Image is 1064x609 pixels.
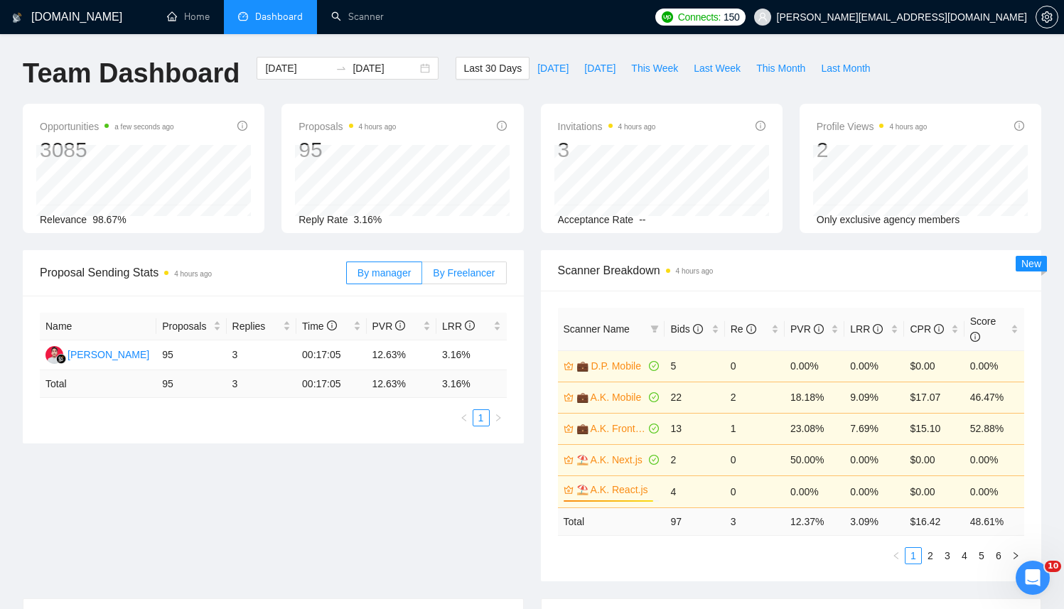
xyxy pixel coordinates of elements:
[564,485,574,495] span: crown
[232,318,280,334] span: Replies
[873,324,883,334] span: info-circle
[631,60,678,76] span: This Week
[844,444,904,475] td: 0.00%
[639,214,645,225] span: --
[45,346,63,364] img: AK
[255,11,303,23] span: Dashboard
[331,11,384,23] a: searchScanner
[991,548,1006,564] a: 6
[964,507,1024,535] td: 48.61 %
[353,60,417,76] input: End date
[227,340,296,370] td: 3
[756,60,805,76] span: This Month
[974,548,989,564] a: 5
[460,414,468,422] span: left
[844,382,904,413] td: 9.09%
[456,409,473,426] li: Previous Page
[785,444,844,475] td: 50.00%
[904,382,964,413] td: $17.07
[813,57,878,80] button: Last Month
[1045,561,1061,572] span: 10
[156,340,226,370] td: 95
[296,370,366,398] td: 00:17:05
[576,421,647,436] a: 💼 A.K. Front-End
[817,214,960,225] span: Only exclusive agency members
[576,358,647,374] a: 💼 D.P. Mobile
[888,547,905,564] button: left
[354,214,382,225] span: 3.16%
[456,409,473,426] button: left
[649,361,659,371] span: check-circle
[785,382,844,413] td: 18.18%
[465,320,475,330] span: info-circle
[665,507,724,535] td: 97
[537,60,569,76] span: [DATE]
[694,60,741,76] span: Last Week
[725,475,785,507] td: 0
[1036,11,1058,23] a: setting
[888,547,905,564] li: Previous Page
[327,320,337,330] span: info-circle
[892,551,901,560] span: left
[817,136,928,163] div: 2
[1014,121,1024,131] span: info-circle
[558,507,665,535] td: Total
[665,475,724,507] td: 4
[910,323,943,335] span: CPR
[299,214,348,225] span: Reply Rate
[1011,551,1020,560] span: right
[1021,258,1041,269] span: New
[649,455,659,465] span: check-circle
[40,370,156,398] td: Total
[335,63,347,74] span: swap-right
[497,121,507,131] span: info-circle
[174,270,212,278] time: 4 hours ago
[670,323,702,335] span: Bids
[970,316,996,343] span: Score
[970,332,980,342] span: info-circle
[576,389,647,405] a: 💼 A.K. Mobile
[335,63,347,74] span: to
[904,444,964,475] td: $0.00
[725,382,785,413] td: 2
[558,118,656,135] span: Invitations
[725,413,785,444] td: 1
[238,11,248,21] span: dashboard
[359,123,397,131] time: 4 hours ago
[584,60,616,76] span: [DATE]
[676,267,714,275] time: 4 hours ago
[844,413,904,444] td: 7.69%
[923,548,938,564] a: 2
[237,121,247,131] span: info-circle
[395,320,405,330] span: info-circle
[40,118,174,135] span: Opportunities
[964,444,1024,475] td: 0.00%
[814,324,824,334] span: info-circle
[56,354,66,364] img: gigradar-bm.png
[922,547,939,564] li: 2
[964,382,1024,413] td: 46.47%
[850,323,883,335] span: LRR
[156,313,226,340] th: Proposals
[463,60,522,76] span: Last 30 Days
[1036,6,1058,28] button: setting
[162,318,210,334] span: Proposals
[785,475,844,507] td: 0.00%
[790,323,824,335] span: PVR
[40,214,87,225] span: Relevance
[564,455,574,465] span: crown
[227,313,296,340] th: Replies
[905,547,922,564] li: 1
[436,370,507,398] td: 3.16 %
[785,507,844,535] td: 12.37 %
[473,410,489,426] a: 1
[746,324,756,334] span: info-circle
[844,507,904,535] td: 3.09 %
[494,414,503,422] span: right
[40,313,156,340] th: Name
[265,60,330,76] input: Start date
[964,350,1024,382] td: 0.00%
[904,507,964,535] td: $ 16.42
[904,413,964,444] td: $15.10
[844,350,904,382] td: 0.00%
